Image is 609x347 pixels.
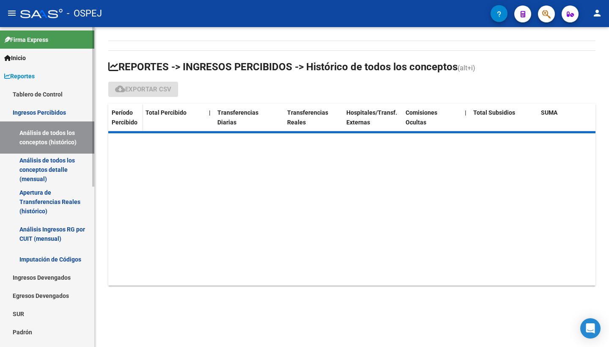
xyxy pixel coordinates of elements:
span: Período Percibido [112,109,137,126]
div: Open Intercom Messenger [580,318,601,339]
datatable-header-cell: | [461,104,470,139]
datatable-header-cell: SUMA [538,104,597,139]
span: Reportes [4,72,35,81]
span: REPORTES -> INGRESOS PERCIBIDOS -> Histórico de todos los conceptos [108,61,458,73]
datatable-header-cell: Hospitales/Transf. Externas [343,104,402,139]
span: Exportar CSV [115,85,171,93]
datatable-header-cell: Total Subsidios [470,104,529,139]
datatable-header-cell: Comisiones Ocultas [402,104,461,139]
span: | [209,109,211,116]
mat-icon: person [592,8,602,18]
datatable-header-cell: | [206,104,214,139]
mat-icon: menu [7,8,17,18]
datatable-header-cell: Transferencias Diarias [214,104,273,139]
span: Comisiones Ocultas [406,109,437,126]
span: (alt+i) [458,64,475,72]
span: SUMA [541,109,557,116]
span: Transferencias Diarias [217,109,258,126]
span: Total Subsidios [473,109,515,116]
span: Firma Express [4,35,48,44]
datatable-header-cell: Transferencias Reales [284,104,343,139]
datatable-header-cell: Período Percibido [108,104,142,139]
button: Exportar CSV [108,82,178,97]
span: | [465,109,466,116]
span: Hospitales/Transf. Externas [346,109,397,126]
datatable-header-cell: Total Percibido [142,104,206,139]
span: Total Percibido [145,109,187,116]
span: Inicio [4,53,26,63]
mat-icon: cloud_download [115,84,125,94]
span: - OSPEJ [67,4,102,23]
span: Transferencias Reales [287,109,328,126]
